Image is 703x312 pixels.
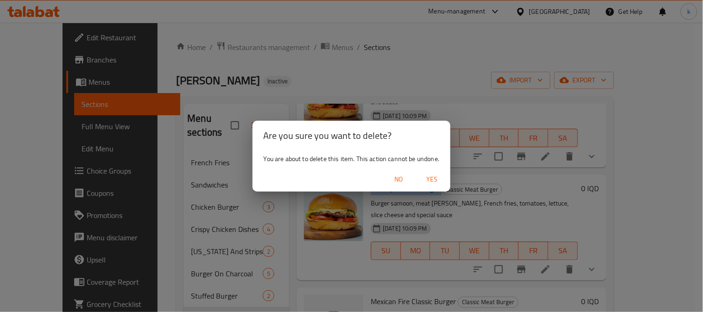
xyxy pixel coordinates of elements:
[253,150,451,167] div: You are about to delete this item. This action cannot be undone.
[387,174,410,185] span: No
[384,171,413,188] button: No
[264,128,440,143] h2: Are you sure you want to delete?
[421,174,443,185] span: Yes
[417,171,447,188] button: Yes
